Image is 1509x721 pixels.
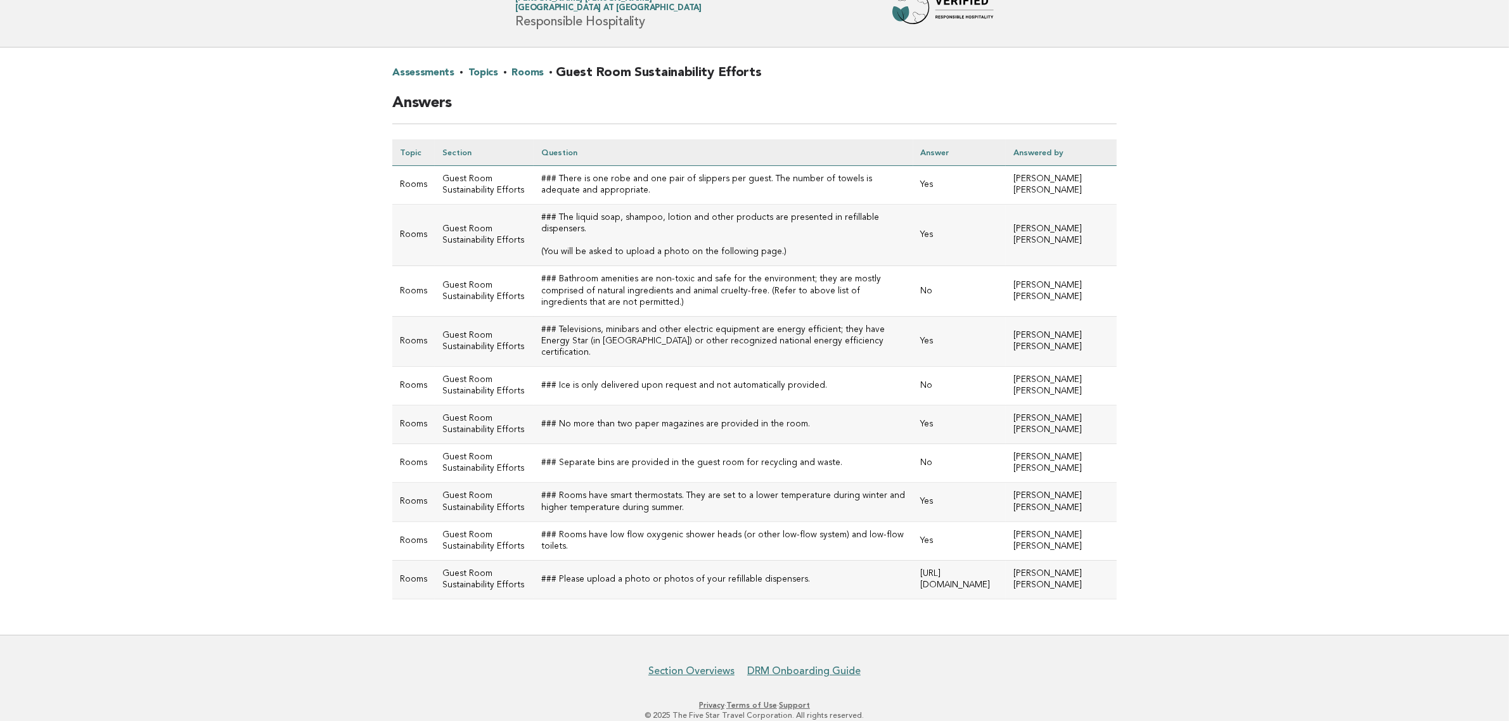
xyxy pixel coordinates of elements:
[913,483,1006,521] td: Yes
[392,444,435,483] td: Rooms
[435,560,534,599] td: Guest Room Sustainability Efforts
[367,710,1143,720] p: © 2025 The Five Star Travel Corporation. All rights reserved.
[1006,560,1117,599] td: [PERSON_NAME] [PERSON_NAME]
[913,316,1006,366] td: Yes
[1006,483,1117,521] td: [PERSON_NAME] [PERSON_NAME]
[534,366,913,405] td: ### Ice is only delivered upon request and not automatically provided.
[913,266,1006,316] td: No
[913,560,1006,599] td: [URL][DOMAIN_NAME]
[913,521,1006,560] td: Yes
[779,701,810,710] a: Support
[392,366,435,405] td: Rooms
[392,560,435,599] td: Rooms
[913,444,1006,483] td: No
[1006,316,1117,366] td: [PERSON_NAME] [PERSON_NAME]
[435,483,534,521] td: Guest Room Sustainability Efforts
[392,93,1117,124] h2: Answers
[534,205,913,266] td: ### The liquid soap, shampoo, lotion and other products are presented in refillable dispensers. (...
[1006,366,1117,405] td: [PERSON_NAME] [PERSON_NAME]
[1006,139,1117,166] th: Answered by
[392,483,435,521] td: Rooms
[913,139,1006,166] th: Answer
[534,316,913,366] td: ### Televisions, minibars and other electric equipment are energy efficient; they have Energy Sta...
[534,139,913,166] th: Question
[1006,205,1117,266] td: [PERSON_NAME] [PERSON_NAME]
[392,405,435,444] td: Rooms
[392,205,435,266] td: Rooms
[435,205,534,266] td: Guest Room Sustainability Efforts
[534,560,913,599] td: ### Please upload a photo or photos of your refillable dispensers.
[648,665,735,677] a: Section Overviews
[435,521,534,560] td: Guest Room Sustainability Efforts
[435,444,534,483] td: Guest Room Sustainability Efforts
[392,521,435,560] td: Rooms
[392,266,435,316] td: Rooms
[516,4,702,13] span: [GEOGRAPHIC_DATA] at [GEOGRAPHIC_DATA]
[1006,166,1117,205] td: [PERSON_NAME] [PERSON_NAME]
[392,316,435,366] td: Rooms
[1006,521,1117,560] td: [PERSON_NAME] [PERSON_NAME]
[1006,405,1117,444] td: [PERSON_NAME] [PERSON_NAME]
[512,63,544,83] a: Rooms
[435,316,534,366] td: Guest Room Sustainability Efforts
[392,166,435,205] td: Rooms
[435,166,534,205] td: Guest Room Sustainability Efforts
[435,266,534,316] td: Guest Room Sustainability Efforts
[468,63,498,83] a: Topics
[1006,266,1117,316] td: [PERSON_NAME] [PERSON_NAME]
[435,139,534,166] th: Section
[913,166,1006,205] td: Yes
[392,63,1117,93] h2: · · · Guest Room Sustainability Efforts
[367,700,1143,710] p: · ·
[534,483,913,521] td: ### Rooms have smart thermostats. They are set to a lower temperature during winter and higher te...
[913,205,1006,266] td: Yes
[913,405,1006,444] td: Yes
[726,701,777,710] a: Terms of Use
[534,166,913,205] td: ### There is one robe and one pair of slippers per guest. The number of towels is adequate and ap...
[913,366,1006,405] td: No
[435,405,534,444] td: Guest Room Sustainability Efforts
[534,521,913,560] td: ### Rooms have low flow oxygenic shower heads (or other low-flow system) and low-flow toilets.
[534,444,913,483] td: ### Separate bins are provided in the guest room for recycling and waste.
[435,366,534,405] td: Guest Room Sustainability Efforts
[392,139,435,166] th: Topic
[699,701,724,710] a: Privacy
[534,266,913,316] td: ### Bathroom amenities are non-toxic and safe for the environment; they are mostly comprised of n...
[534,405,913,444] td: ### No more than two paper magazines are provided in the room.
[1006,444,1117,483] td: [PERSON_NAME] [PERSON_NAME]
[392,63,454,83] a: Assessments
[747,665,861,677] a: DRM Onboarding Guide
